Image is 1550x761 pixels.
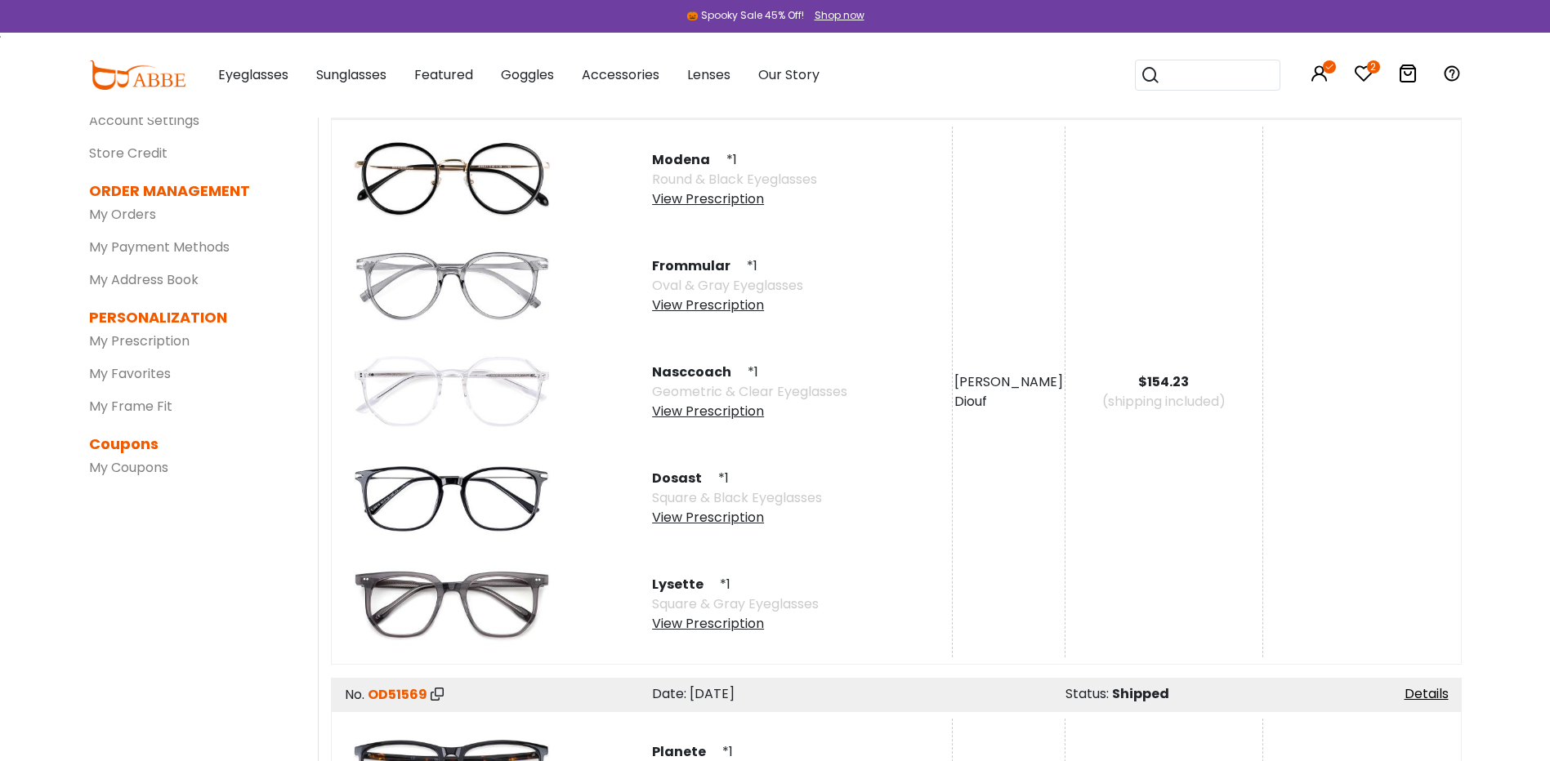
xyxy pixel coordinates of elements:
span: Lysette [652,575,717,594]
span: Lenses [687,65,730,84]
span: Planete [652,742,719,761]
span: Featured [414,65,473,84]
div: Shop now [815,8,864,23]
i: 2 [1367,60,1380,73]
a: My Payment Methods [89,238,230,256]
a: My Orders [89,205,156,224]
span: Geometric & Clear Eyeglasses [652,382,847,401]
dt: ORDER MANAGEMENT [89,180,293,202]
div: 🎃 Spooky Sale 45% Off! [686,8,804,23]
span: Round & Black Eyeglasses [652,170,817,189]
span: Eyeglasses [218,65,288,84]
span: Square & Black Eyeglasses [652,488,822,507]
span: Date: [652,684,686,703]
img: product image [346,339,558,445]
img: product image [346,127,558,233]
span: Frommular [652,256,744,275]
img: product image [346,233,558,339]
span: OD51569 [368,685,427,704]
div: View Prescription [652,402,847,421]
span: Square & Gray Eyeglasses [652,594,819,613]
span: Sunglasses [316,65,386,84]
div: (shipping included) [1065,392,1262,412]
div: [PERSON_NAME] [954,372,1063,392]
a: My Address Book [89,270,199,289]
div: Diouf [954,392,1063,412]
a: Store Credit [89,144,168,162]
div: View Prescription [652,508,822,527]
img: product image [346,551,558,657]
a: 2 [1354,67,1374,86]
a: Details [1405,684,1449,703]
a: My Prescription [89,332,190,350]
dt: Coupons [89,433,293,455]
span: Shipped [1112,684,1169,703]
span: Nasccoach [652,363,744,381]
img: product image [346,445,558,551]
span: Goggles [501,65,554,84]
span: Dosast [652,469,715,487]
a: Account Settings [89,111,199,130]
img: abbeglasses.com [89,60,185,90]
span: [DATE] [690,684,735,703]
div: View Prescription [652,296,803,315]
span: Our Story [758,65,820,84]
a: Shop now [806,8,864,22]
div: View Prescription [652,614,819,634]
span: Status: [1065,684,1109,703]
div: $154.23 [1065,372,1262,392]
span: Modena [652,150,723,169]
dt: PERSONALIZATION [89,306,293,328]
div: View Prescription [652,189,817,209]
a: My Frame Fit [89,397,172,416]
span: Accessories [582,65,659,84]
a: My Coupons [89,458,168,477]
a: My Favorites [89,364,171,383]
span: Oval & Gray Eyeglasses [652,276,803,295]
span: No. [345,685,364,704]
